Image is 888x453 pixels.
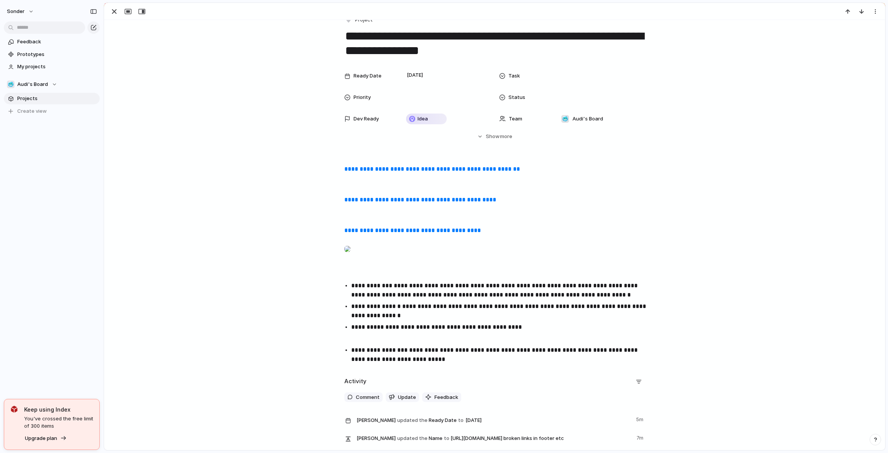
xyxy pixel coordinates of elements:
span: Keep using Index [24,405,93,413]
span: You've crossed the free limit of 300 items [24,415,93,430]
span: Feedback [434,394,458,401]
span: Ready Date [357,414,631,426]
span: Feedback [17,38,97,46]
span: 7m [636,433,645,442]
span: 5m [636,414,645,423]
span: Task [508,72,520,80]
span: Dev Ready [354,115,379,123]
button: Create view [4,105,100,117]
div: 🥶 [7,81,15,88]
button: sonder [3,5,38,18]
span: Audi's Board [17,81,48,88]
span: Update [398,394,416,401]
span: Upgrade plan [25,435,57,442]
button: Upgrade plan [23,433,69,444]
a: Feedback [4,36,100,48]
span: Idea [418,115,428,123]
span: Projects [17,95,97,102]
div: 🥶 [561,115,569,123]
a: Projects [4,93,100,104]
span: updated the [397,435,428,442]
span: Create view [17,107,47,115]
span: Audi's Board [572,115,603,123]
span: Ready Date [354,72,382,80]
span: more [500,133,512,140]
span: Name [URL][DOMAIN_NAME] broken links in footer etc [357,433,632,443]
button: Update [386,392,419,402]
span: updated the [397,417,428,424]
span: Comment [356,394,380,401]
button: Comment [344,392,383,402]
button: Project [344,15,375,26]
span: to [444,435,449,442]
span: [PERSON_NAME] [357,417,396,424]
button: 🥶Audi's Board [4,79,100,90]
span: [PERSON_NAME] [357,435,396,442]
span: My projects [17,63,97,71]
span: [DATE] [405,71,425,80]
button: Feedback [422,392,461,402]
h2: Activity [344,377,367,386]
span: Status [508,94,525,101]
span: to [458,417,464,424]
span: sonder [7,8,25,15]
a: My projects [4,61,100,72]
button: Showmore [344,130,645,143]
span: Prototypes [17,51,97,58]
span: Show [486,133,500,140]
a: Prototypes [4,49,100,60]
span: Priority [354,94,371,101]
span: Team [509,115,522,123]
span: [DATE] [464,416,484,425]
